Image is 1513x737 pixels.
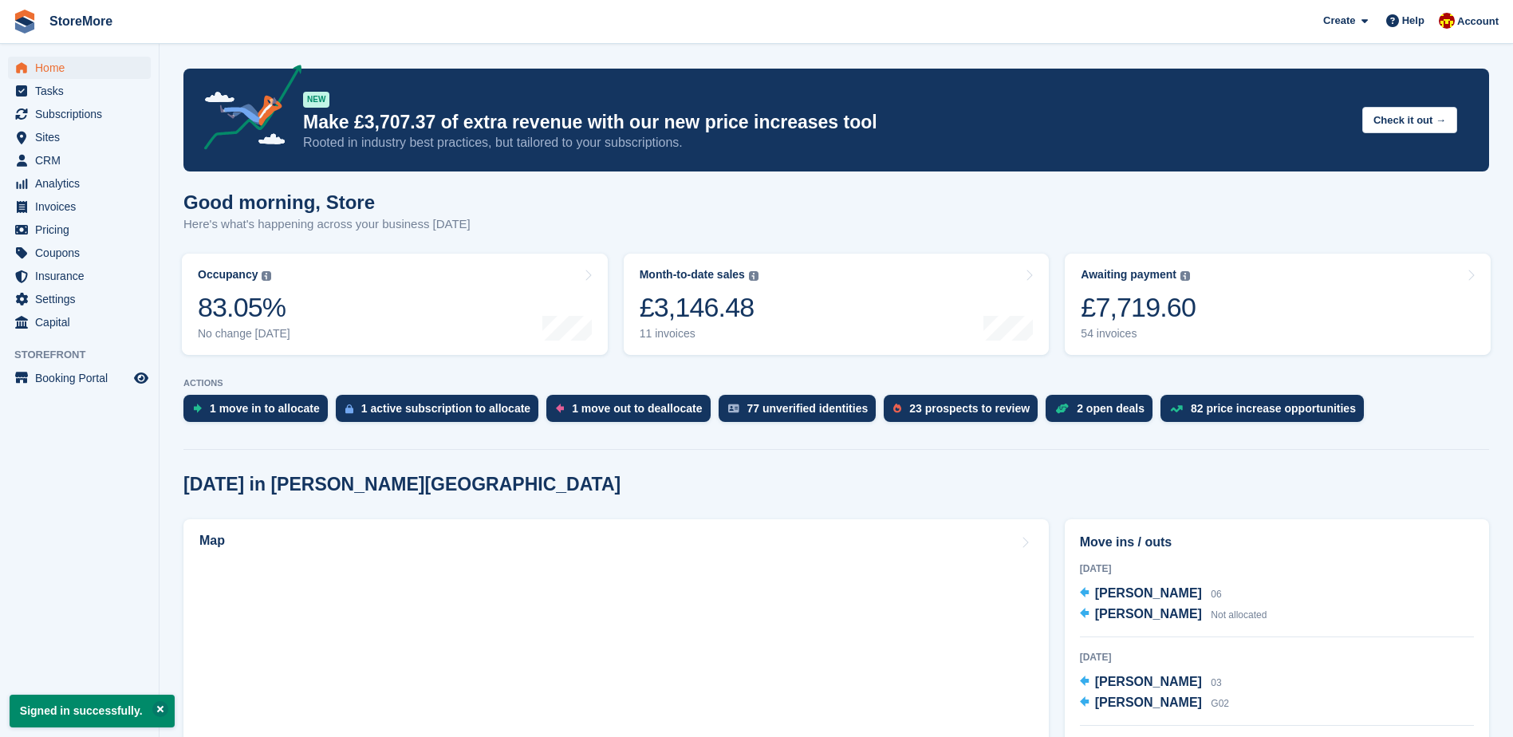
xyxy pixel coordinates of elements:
[35,242,131,264] span: Coupons
[361,402,530,415] div: 1 active subscription to allocate
[1080,650,1474,664] div: [DATE]
[303,111,1349,134] p: Make £3,707.37 of extra revenue with our new price increases tool
[303,134,1349,152] p: Rooted in industry best practices, but tailored to your subscriptions.
[35,288,131,310] span: Settings
[8,265,151,287] a: menu
[728,404,739,413] img: verify_identity-adf6edd0f0f0b5bbfe63781bf79b02c33cf7c696d77639b501bdc392416b5a36.svg
[1095,675,1202,688] span: [PERSON_NAME]
[199,534,225,548] h2: Map
[35,57,131,79] span: Home
[8,288,151,310] a: menu
[747,402,869,415] div: 77 unverified identities
[640,327,758,341] div: 11 invoices
[8,242,151,264] a: menu
[719,395,885,430] a: 77 unverified identities
[132,368,151,388] a: Preview store
[893,404,901,413] img: prospect-51fa495bee0391a8d652442698ab0144808aea92771e9ea1ae160a38d050c398.svg
[8,311,151,333] a: menu
[1080,605,1267,625] a: [PERSON_NAME] Not allocated
[182,254,608,355] a: Occupancy 83.05% No change [DATE]
[640,291,758,324] div: £3,146.48
[640,268,745,282] div: Month-to-date sales
[1095,607,1202,621] span: [PERSON_NAME]
[35,149,131,171] span: CRM
[336,395,546,430] a: 1 active subscription to allocate
[1081,327,1196,341] div: 54 invoices
[1211,589,1221,600] span: 06
[183,474,621,495] h2: [DATE] in [PERSON_NAME][GEOGRAPHIC_DATA]
[749,271,758,281] img: icon-info-grey-7440780725fd019a000dd9b08b2336e03edf1995a4989e88bcd33f0948082b44.svg
[1080,584,1222,605] a: [PERSON_NAME] 06
[35,265,131,287] span: Insurance
[210,402,320,415] div: 1 move in to allocate
[1323,13,1355,29] span: Create
[35,311,131,333] span: Capital
[572,402,702,415] div: 1 move out to deallocate
[1055,403,1069,414] img: deal-1b604bf984904fb50ccaf53a9ad4b4a5d6e5aea283cecdc64d6e3604feb123c2.svg
[909,402,1030,415] div: 23 prospects to review
[35,195,131,218] span: Invoices
[8,149,151,171] a: menu
[10,695,175,727] p: Signed in successfully.
[1080,693,1229,714] a: [PERSON_NAME] G02
[35,367,131,389] span: Booking Portal
[1211,698,1229,709] span: G02
[1080,562,1474,576] div: [DATE]
[884,395,1046,430] a: 23 prospects to review
[1439,13,1455,29] img: Store More Team
[183,378,1489,388] p: ACTIONS
[8,57,151,79] a: menu
[546,395,718,430] a: 1 move out to deallocate
[8,367,151,389] a: menu
[8,126,151,148] a: menu
[1402,13,1424,29] span: Help
[1080,672,1222,693] a: [PERSON_NAME] 03
[198,327,290,341] div: No change [DATE]
[1362,107,1457,133] button: Check it out →
[1211,609,1267,621] span: Not allocated
[1065,254,1491,355] a: Awaiting payment £7,719.60 54 invoices
[183,215,471,234] p: Here's what's happening across your business [DATE]
[8,80,151,102] a: menu
[8,195,151,218] a: menu
[1080,533,1474,552] h2: Move ins / outs
[8,219,151,241] a: menu
[624,254,1050,355] a: Month-to-date sales £3,146.48 11 invoices
[183,191,471,213] h1: Good morning, Store
[8,103,151,125] a: menu
[198,291,290,324] div: 83.05%
[1081,268,1176,282] div: Awaiting payment
[1095,586,1202,600] span: [PERSON_NAME]
[303,92,329,108] div: NEW
[193,404,202,413] img: move_ins_to_allocate_icon-fdf77a2bb77ea45bf5b3d319d69a93e2d87916cf1d5bf7949dd705db3b84f3ca.svg
[1211,677,1221,688] span: 03
[8,172,151,195] a: menu
[13,10,37,33] img: stora-icon-8386f47178a22dfd0bd8f6a31ec36ba5ce8667c1dd55bd0f319d3a0aa187defe.svg
[1095,696,1202,709] span: [PERSON_NAME]
[1170,405,1183,412] img: price_increase_opportunities-93ffe204e8149a01c8c9dc8f82e8f89637d9d84a8eef4429ea346261dce0b2c0.svg
[35,219,131,241] span: Pricing
[14,347,159,363] span: Storefront
[35,126,131,148] span: Sites
[43,8,119,34] a: StoreMore
[262,271,271,281] img: icon-info-grey-7440780725fd019a000dd9b08b2336e03edf1995a4989e88bcd33f0948082b44.svg
[1457,14,1499,30] span: Account
[35,172,131,195] span: Analytics
[1077,402,1145,415] div: 2 open deals
[1046,395,1160,430] a: 2 open deals
[191,65,302,156] img: price-adjustments-announcement-icon-8257ccfd72463d97f412b2fc003d46551f7dbcb40ab6d574587a9cd5c0d94...
[1180,271,1190,281] img: icon-info-grey-7440780725fd019a000dd9b08b2336e03edf1995a4989e88bcd33f0948082b44.svg
[183,395,336,430] a: 1 move in to allocate
[1081,291,1196,324] div: £7,719.60
[1160,395,1372,430] a: 82 price increase opportunities
[198,268,258,282] div: Occupancy
[345,404,353,414] img: active_subscription_to_allocate_icon-d502201f5373d7db506a760aba3b589e785aa758c864c3986d89f69b8ff3...
[556,404,564,413] img: move_outs_to_deallocate_icon-f764333ba52eb49d3ac5e1228854f67142a1ed5810a6f6cc68b1a99e826820c5.svg
[35,80,131,102] span: Tasks
[35,103,131,125] span: Subscriptions
[1191,402,1356,415] div: 82 price increase opportunities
